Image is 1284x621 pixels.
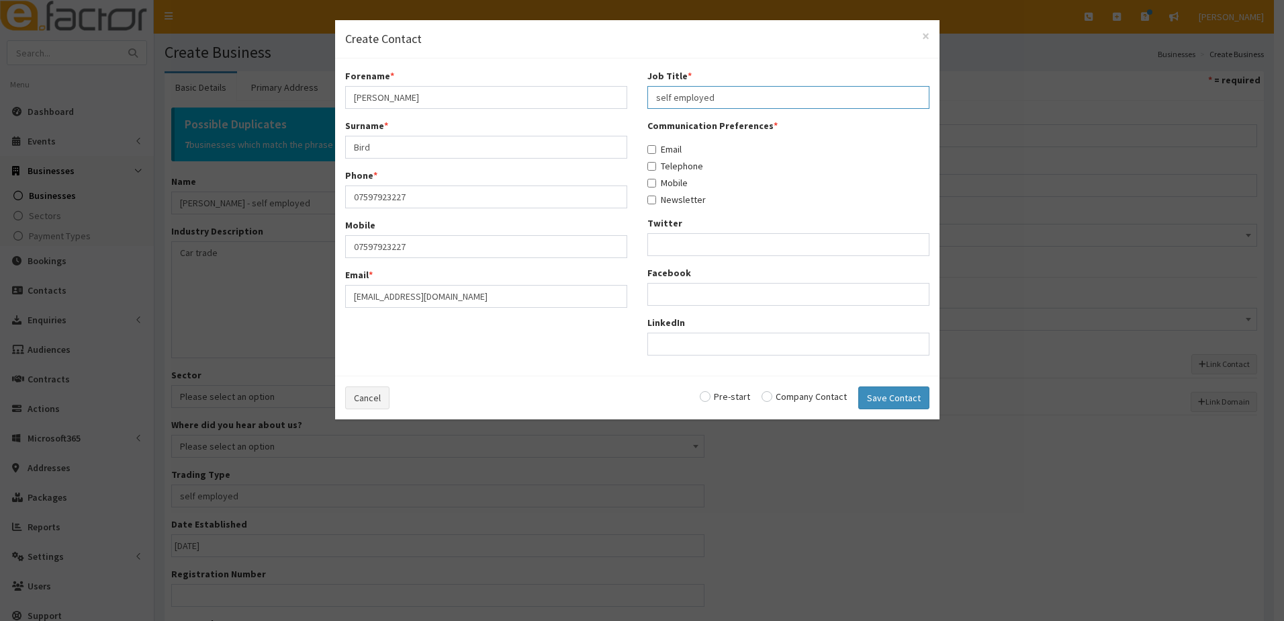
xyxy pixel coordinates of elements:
[345,169,377,182] label: Phone
[762,392,847,401] label: Company Contact
[647,119,778,132] label: Communication Preferences
[647,196,656,204] input: Newsletter
[647,176,688,190] label: Mobile
[647,179,656,188] input: Mobile
[345,119,388,132] label: Surname
[647,69,692,83] label: Job Title
[922,29,929,43] button: Close
[647,316,685,329] label: LinkedIn
[700,392,750,401] label: Pre-start
[647,145,656,154] input: Email
[922,27,929,45] span: ×
[345,268,373,282] label: Email
[647,266,691,280] label: Facebook
[647,193,706,206] label: Newsletter
[345,218,375,232] label: Mobile
[647,159,703,173] label: Telephone
[345,30,929,48] h4: Create Contact
[647,216,682,230] label: Twitter
[647,142,682,156] label: Email
[858,386,929,409] button: Save Contact
[345,386,389,409] button: Cancel
[345,69,394,83] label: Forename
[647,162,656,171] input: Telephone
